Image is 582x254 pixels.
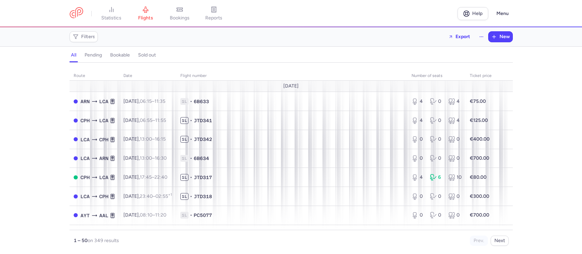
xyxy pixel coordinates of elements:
[80,136,90,143] span: LCA
[80,193,90,200] span: LCA
[99,212,108,219] span: AAL
[140,117,166,123] span: –
[407,71,466,81] th: number of seats
[140,212,152,218] time: 08:10
[491,236,509,246] button: Next
[470,155,489,161] strong: €700.00
[430,193,443,200] div: 0
[88,238,119,243] span: on 349 results
[412,174,424,181] div: 4
[190,155,192,162] span: •
[170,15,190,21] span: bookings
[412,155,424,162] div: 0
[456,34,470,39] span: Export
[499,34,510,39] span: New
[140,136,152,142] time: 13:00
[70,32,98,42] button: Filters
[180,155,189,162] span: 1L
[110,52,130,58] h4: bookable
[138,15,153,21] span: flights
[80,174,90,181] span: CPH
[470,236,488,246] button: Prev.
[180,193,189,200] span: 1L
[168,192,172,197] sup: +1
[283,83,299,89] span: [DATE]
[99,193,108,200] span: CPH
[123,193,172,199] span: [DATE],
[194,212,212,219] span: PC5077
[194,98,209,105] span: 6B633
[140,98,165,104] span: –
[190,117,192,124] span: •
[492,7,513,20] button: Menu
[176,71,407,81] th: Flight number
[140,136,166,142] span: –
[119,71,176,81] th: date
[444,31,475,42] button: Export
[430,98,443,105] div: 0
[123,136,166,142] span: [DATE],
[470,193,489,199] strong: €300.00
[194,136,212,143] span: JTD342
[430,174,443,181] div: 6
[140,212,166,218] span: –
[80,98,90,105] span: ARN
[94,6,129,21] a: statistics
[448,193,461,200] div: 0
[180,98,189,105] span: 1L
[190,193,192,200] span: •
[448,174,461,181] div: 10
[123,174,167,180] span: [DATE],
[190,98,192,105] span: •
[470,212,489,218] strong: €700.00
[154,174,167,180] time: 22:40
[194,155,209,162] span: 6B634
[140,174,152,180] time: 17:45
[430,136,443,143] div: 0
[430,117,443,124] div: 0
[197,6,231,21] a: reports
[466,71,496,81] th: Ticket price
[412,136,424,143] div: 0
[81,34,95,39] span: Filters
[71,52,76,58] h4: all
[99,117,108,124] span: LCA
[155,193,172,199] time: 02:55
[123,155,167,161] span: [DATE],
[80,155,90,162] span: LCA
[99,136,108,143] span: CPH
[140,98,152,104] time: 06:15
[180,136,189,143] span: 1L
[412,193,424,200] div: 0
[190,212,192,219] span: •
[99,98,108,105] span: LCA
[472,11,482,16] span: Help
[190,174,192,181] span: •
[99,174,108,181] span: LCA
[448,136,461,143] div: 0
[129,6,163,21] a: flights
[194,174,212,181] span: JTD317
[412,98,424,105] div: 4
[123,98,165,104] span: [DATE],
[155,136,166,142] time: 16:15
[70,71,119,81] th: route
[430,155,443,162] div: 0
[80,117,90,124] span: CPH
[140,155,152,161] time: 13:00
[180,174,189,181] span: 1L
[99,155,108,162] span: ARN
[489,32,512,42] button: New
[470,98,486,104] strong: €75.00
[412,212,424,219] div: 0
[154,98,165,104] time: 11:35
[448,155,461,162] div: 0
[470,117,488,123] strong: €125.00
[70,7,83,20] a: CitizenPlane red outlined logo
[412,117,424,124] div: 4
[140,174,167,180] span: –
[123,117,166,123] span: [DATE],
[190,136,192,143] span: •
[140,193,153,199] time: 23:40
[74,238,88,243] strong: 1 – 50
